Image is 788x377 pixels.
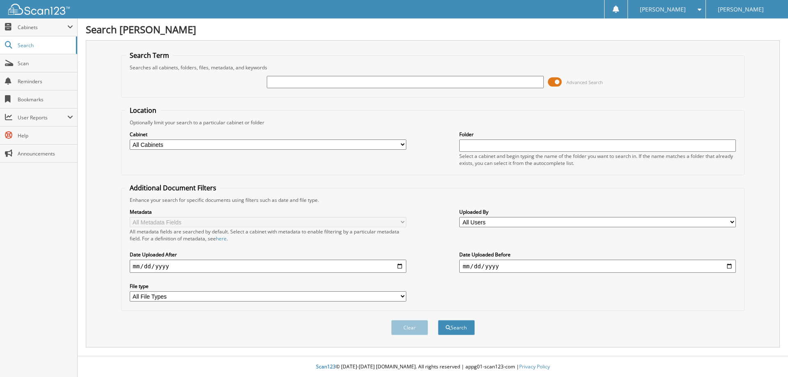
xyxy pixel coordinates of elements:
span: Cabinets [18,24,67,31]
a: here [216,235,227,242]
label: Uploaded By [459,208,736,215]
span: Announcements [18,150,73,157]
span: [PERSON_NAME] [640,7,686,12]
input: end [459,260,736,273]
div: Select a cabinet and begin typing the name of the folder you want to search in. If the name match... [459,153,736,167]
legend: Location [126,106,160,115]
span: User Reports [18,114,67,121]
label: Date Uploaded Before [459,251,736,258]
div: © [DATE]-[DATE] [DOMAIN_NAME]. All rights reserved | appg01-scan123-com | [78,357,788,377]
span: Help [18,132,73,139]
div: Searches all cabinets, folders, files, metadata, and keywords [126,64,740,71]
span: Search [18,42,72,49]
button: Search [438,320,475,335]
span: Bookmarks [18,96,73,103]
label: File type [130,283,406,290]
button: Clear [391,320,428,335]
input: start [130,260,406,273]
label: Date Uploaded After [130,251,406,258]
div: Optionally limit your search to a particular cabinet or folder [126,119,740,126]
label: Metadata [130,208,406,215]
label: Folder [459,131,736,138]
legend: Additional Document Filters [126,183,220,192]
label: Cabinet [130,131,406,138]
span: Reminders [18,78,73,85]
h1: Search [PERSON_NAME] [86,23,780,36]
img: scan123-logo-white.svg [8,4,70,15]
legend: Search Term [126,51,173,60]
div: Enhance your search for specific documents using filters such as date and file type. [126,196,740,203]
span: Advanced Search [566,79,603,85]
div: All metadata fields are searched by default. Select a cabinet with metadata to enable filtering b... [130,228,406,242]
span: Scan123 [316,363,336,370]
span: Scan [18,60,73,67]
a: Privacy Policy [519,363,550,370]
span: [PERSON_NAME] [718,7,764,12]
